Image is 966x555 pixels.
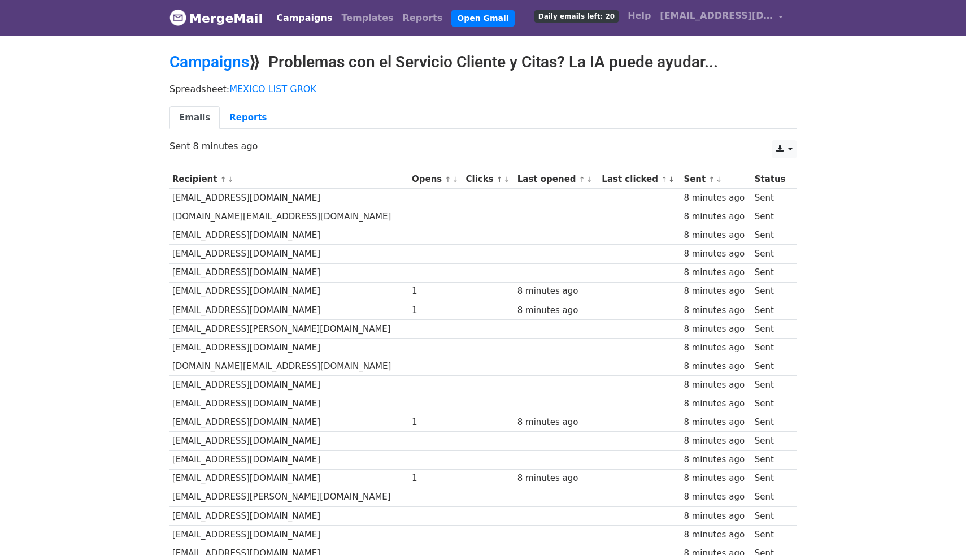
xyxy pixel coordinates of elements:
[752,357,791,376] td: Sent
[220,106,276,129] a: Reports
[716,175,722,184] a: ↓
[586,175,593,184] a: ↓
[684,435,749,448] div: 8 minutes ago
[517,285,597,298] div: 8 minutes ago
[684,266,749,279] div: 8 minutes ago
[169,376,409,394] td: [EMAIL_ADDRESS][DOMAIN_NAME]
[227,175,233,184] a: ↓
[169,319,409,338] td: [EMAIL_ADDRESS][PERSON_NAME][DOMAIN_NAME]
[752,413,791,432] td: Sent
[220,175,227,184] a: ↑
[169,6,263,30] a: MergeMail
[169,9,186,26] img: MergeMail logo
[684,416,749,429] div: 8 minutes ago
[412,416,460,429] div: 1
[752,319,791,338] td: Sent
[752,207,791,226] td: Sent
[579,175,585,184] a: ↑
[684,453,749,466] div: 8 minutes ago
[451,10,514,27] a: Open Gmail
[752,394,791,413] td: Sent
[684,491,749,504] div: 8 minutes ago
[169,140,797,152] p: Sent 8 minutes ago
[752,525,791,544] td: Sent
[708,175,715,184] a: ↑
[169,282,409,301] td: [EMAIL_ADDRESS][DOMAIN_NAME]
[752,488,791,506] td: Sent
[452,175,458,184] a: ↓
[684,510,749,523] div: 8 minutes ago
[684,229,749,242] div: 8 minutes ago
[517,304,597,317] div: 8 minutes ago
[412,304,460,317] div: 1
[169,226,409,245] td: [EMAIL_ADDRESS][DOMAIN_NAME]
[169,394,409,413] td: [EMAIL_ADDRESS][DOMAIN_NAME]
[229,84,316,94] a: MEXICO LIST GROK
[752,282,791,301] td: Sent
[752,301,791,319] td: Sent
[684,341,749,354] div: 8 minutes ago
[623,5,655,27] a: Help
[169,106,220,129] a: Emails
[752,263,791,282] td: Sent
[668,175,675,184] a: ↓
[515,170,599,189] th: Last opened
[272,7,337,29] a: Campaigns
[534,10,619,23] span: Daily emails left: 20
[504,175,510,184] a: ↓
[169,413,409,432] td: [EMAIL_ADDRESS][DOMAIN_NAME]
[169,170,409,189] th: Recipient
[445,175,451,184] a: ↑
[684,210,749,223] div: 8 minutes ago
[412,285,460,298] div: 1
[169,357,409,376] td: [DOMAIN_NAME][EMAIL_ADDRESS][DOMAIN_NAME]
[681,170,752,189] th: Sent
[169,189,409,207] td: [EMAIL_ADDRESS][DOMAIN_NAME]
[169,338,409,357] td: [EMAIL_ADDRESS][DOMAIN_NAME]
[169,506,409,525] td: [EMAIL_ADDRESS][DOMAIN_NAME]
[169,432,409,450] td: [EMAIL_ADDRESS][DOMAIN_NAME]
[684,192,749,205] div: 8 minutes ago
[684,304,749,317] div: 8 minutes ago
[517,416,597,429] div: 8 minutes ago
[599,170,681,189] th: Last clicked
[398,7,447,29] a: Reports
[169,53,249,71] a: Campaigns
[169,469,409,488] td: [EMAIL_ADDRESS][DOMAIN_NAME]
[684,528,749,541] div: 8 minutes ago
[684,379,749,392] div: 8 minutes ago
[684,285,749,298] div: 8 minutes ago
[684,248,749,261] div: 8 minutes ago
[752,432,791,450] td: Sent
[684,472,749,485] div: 8 minutes ago
[497,175,503,184] a: ↑
[169,301,409,319] td: [EMAIL_ADDRESS][DOMAIN_NAME]
[684,323,749,336] div: 8 minutes ago
[752,245,791,263] td: Sent
[463,170,515,189] th: Clicks
[752,189,791,207] td: Sent
[337,7,398,29] a: Templates
[169,83,797,95] p: Spreadsheet:
[169,53,797,72] h2: ⟫ Problemas con el Servicio Cliente y Citas? La IA puede ayudar...
[752,376,791,394] td: Sent
[661,175,667,184] a: ↑
[660,9,773,23] span: [EMAIL_ADDRESS][DOMAIN_NAME]
[655,5,787,31] a: [EMAIL_ADDRESS][DOMAIN_NAME]
[409,170,463,189] th: Opens
[169,263,409,282] td: [EMAIL_ADDRESS][DOMAIN_NAME]
[752,226,791,245] td: Sent
[752,170,791,189] th: Status
[169,245,409,263] td: [EMAIL_ADDRESS][DOMAIN_NAME]
[169,488,409,506] td: [EMAIL_ADDRESS][PERSON_NAME][DOMAIN_NAME]
[517,472,597,485] div: 8 minutes ago
[169,450,409,469] td: [EMAIL_ADDRESS][DOMAIN_NAME]
[752,338,791,357] td: Sent
[684,360,749,373] div: 8 minutes ago
[169,525,409,544] td: [EMAIL_ADDRESS][DOMAIN_NAME]
[412,472,460,485] div: 1
[752,450,791,469] td: Sent
[684,397,749,410] div: 8 minutes ago
[752,469,791,488] td: Sent
[530,5,623,27] a: Daily emails left: 20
